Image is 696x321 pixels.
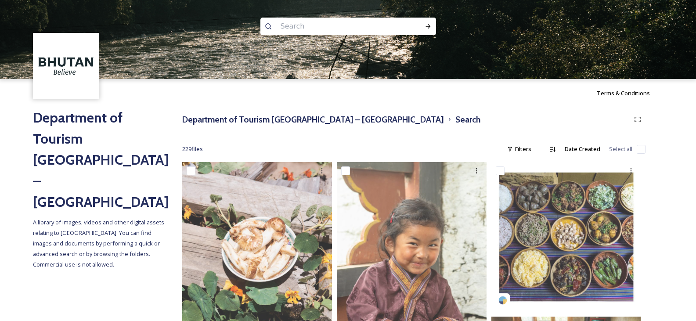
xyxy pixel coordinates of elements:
h2: Department of Tourism [GEOGRAPHIC_DATA] – [GEOGRAPHIC_DATA] [33,107,165,213]
h3: Search [455,113,480,126]
h3: Department of Tourism [GEOGRAPHIC_DATA] – [GEOGRAPHIC_DATA] [182,113,444,126]
a: Terms & Conditions [597,88,663,98]
span: Select all [609,145,632,153]
span: 229 file s [182,145,203,153]
span: A library of images, videos and other digital assets relating to [GEOGRAPHIC_DATA]. You can find ... [33,218,166,268]
span: Terms & Conditions [597,89,650,97]
img: snapsea-logo.png [498,296,507,305]
div: Filters [503,141,536,158]
img: BT_Logo_BB_Lockup_CMYK_High%2520Res.jpg [34,34,98,98]
input: Search [276,17,397,36]
img: messycrazymo-17861362289949583.jpg [491,162,641,312]
div: Date Created [560,141,605,158]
